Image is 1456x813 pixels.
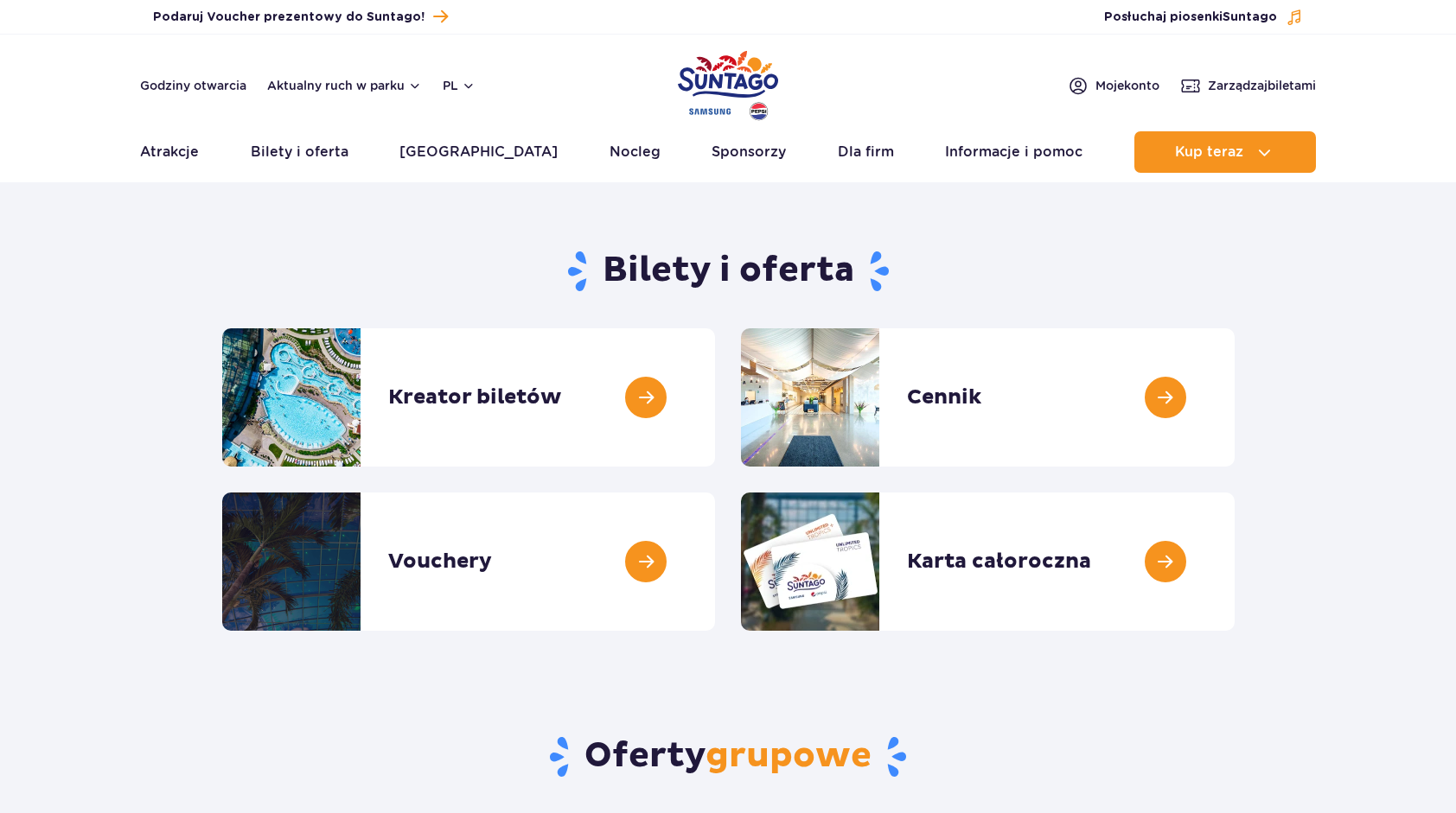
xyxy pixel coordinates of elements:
button: Aktualny ruch w parku [267,79,422,92]
h1: Bilety i oferta [222,249,1235,294]
h2: Oferty [222,734,1235,779]
span: Moje konto [1095,77,1159,94]
a: Park of Poland [678,43,778,123]
a: Mojekonto [1068,75,1159,96]
a: Bilety i oferta [251,131,348,173]
button: pl [443,77,476,94]
span: Podaruj Voucher prezentowy do Suntago! [153,9,425,26]
a: Podaruj Voucher prezentowy do Suntago! [153,5,448,29]
a: Zarządzajbiletami [1180,75,1316,96]
a: Informacje i pomoc [945,131,1082,173]
a: Nocleg [610,131,661,173]
button: Posłuchaj piosenkiSuntago [1104,9,1303,26]
a: Godziny otwarcia [140,77,246,94]
a: Dla firm [838,131,894,173]
span: Suntago [1223,11,1277,23]
span: Posłuchaj piosenki [1104,9,1277,26]
span: grupowe [706,734,872,778]
span: Zarządzaj biletami [1208,77,1316,94]
a: [GEOGRAPHIC_DATA] [399,131,558,173]
span: Kup teraz [1175,144,1243,160]
button: Kup teraz [1134,131,1316,173]
a: Atrakcje [140,131,199,173]
a: Sponsorzy [712,131,786,173]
